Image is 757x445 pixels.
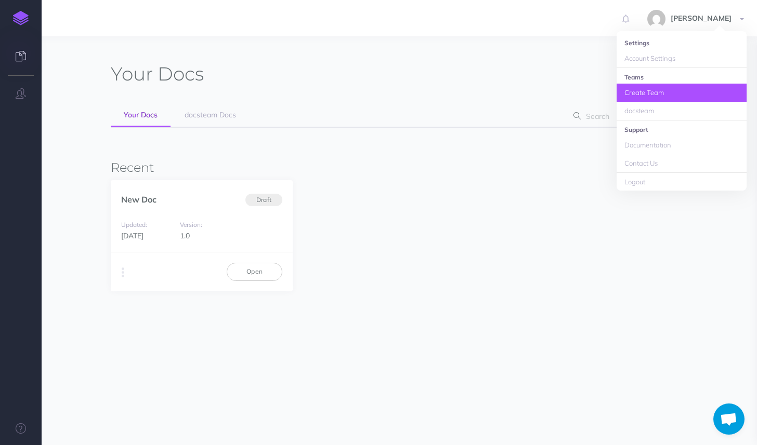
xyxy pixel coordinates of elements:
[713,403,745,435] div: Open chat
[617,136,747,154] a: Documentation
[647,10,665,28] img: 21e142feef428a111d1e80b1ac78ce4f.jpg
[617,84,747,102] a: Create Team
[617,49,747,68] a: Account Settings
[121,231,143,240] span: [DATE]
[617,123,747,136] li: Support
[111,161,688,174] h3: Recent
[121,221,147,228] small: Updated:
[617,36,747,49] li: Settings
[617,173,747,191] a: Logout
[13,11,29,25] img: logo-mark.svg
[172,104,249,127] a: docsteam Docs
[583,107,672,126] input: Search
[122,265,124,280] i: More actions
[227,263,282,280] a: Open
[124,110,158,119] span: Your Docs
[121,194,156,205] a: New Doc
[665,14,737,23] span: [PERSON_NAME]
[111,104,171,127] a: Your Docs
[617,154,747,172] a: Contact Us
[180,221,202,228] small: Version:
[111,62,204,86] h1: Docs
[617,71,747,84] li: Teams
[111,62,153,85] span: Your
[180,231,190,240] span: 1.0
[617,102,747,120] a: docsteam
[185,110,236,119] span: docsteam Docs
